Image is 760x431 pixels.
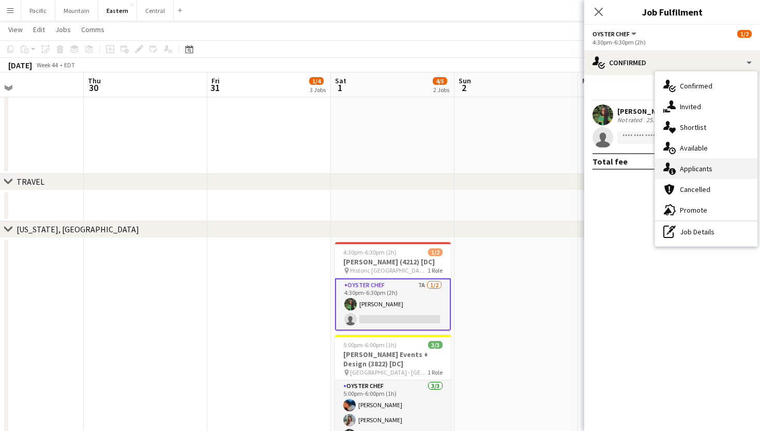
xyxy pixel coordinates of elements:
[680,102,701,111] span: Invited
[617,107,672,116] div: [PERSON_NAME]
[433,86,449,94] div: 2 Jobs
[21,1,55,21] button: Pacific
[433,77,447,85] span: 4/5
[617,116,644,124] div: Not rated
[680,164,712,173] span: Applicants
[680,81,712,91] span: Confirmed
[428,248,443,256] span: 1/2
[737,30,752,38] span: 1/2
[34,61,60,69] span: Week 44
[29,23,49,36] a: Edit
[350,266,428,274] span: Historic [GEOGRAPHIC_DATA] ([GEOGRAPHIC_DATA], [GEOGRAPHIC_DATA])
[428,368,443,376] span: 1 Role
[55,1,98,21] button: Mountain
[350,368,428,376] span: [GEOGRAPHIC_DATA] - [GEOGRAPHIC_DATA]
[33,25,45,34] span: Edit
[584,50,760,75] div: Confirmed
[457,82,471,94] span: 2
[343,341,397,349] span: 5:00pm-6:00pm (1h)
[211,76,220,85] span: Fri
[88,76,101,85] span: Thu
[428,341,443,349] span: 3/3
[655,221,757,242] div: Job Details
[428,266,443,274] span: 1 Role
[592,30,630,38] span: Oyster Chef
[582,76,596,85] span: Mon
[81,25,104,34] span: Comms
[592,30,638,38] button: Oyster Chef
[310,86,326,94] div: 3 Jobs
[680,123,706,132] span: Shortlist
[309,77,324,85] span: 1/4
[592,38,752,46] div: 4:30pm-6:30pm (2h)
[210,82,220,94] span: 31
[77,23,109,36] a: Comms
[51,23,75,36] a: Jobs
[584,5,760,19] h3: Job Fulfilment
[17,224,139,234] div: [US_STATE], [GEOGRAPHIC_DATA]
[680,185,710,194] span: Cancelled
[581,82,596,94] span: 3
[55,25,71,34] span: Jobs
[680,143,708,153] span: Available
[333,82,346,94] span: 1
[86,82,101,94] span: 30
[137,1,174,21] button: Central
[459,76,471,85] span: Sun
[335,278,451,331] app-card-role: Oyster Chef7A1/24:30pm-6:30pm (2h)[PERSON_NAME]
[4,23,27,36] a: View
[680,205,707,215] span: Promote
[8,25,23,34] span: View
[335,350,451,368] h3: [PERSON_NAME] Events + Design (3822) [DC]
[335,257,451,266] h3: [PERSON_NAME] (4212) [DC]
[64,61,75,69] div: EDT
[644,116,669,124] div: 25.65mi
[98,1,137,21] button: Eastern
[17,176,44,187] div: TRAVEL
[343,248,397,256] span: 4:30pm-6:30pm (2h)
[592,156,628,167] div: Total fee
[335,242,451,331] app-job-card: 4:30pm-6:30pm (2h)1/2[PERSON_NAME] (4212) [DC] Historic [GEOGRAPHIC_DATA] ([GEOGRAPHIC_DATA], [GE...
[335,76,346,85] span: Sat
[8,60,32,70] div: [DATE]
